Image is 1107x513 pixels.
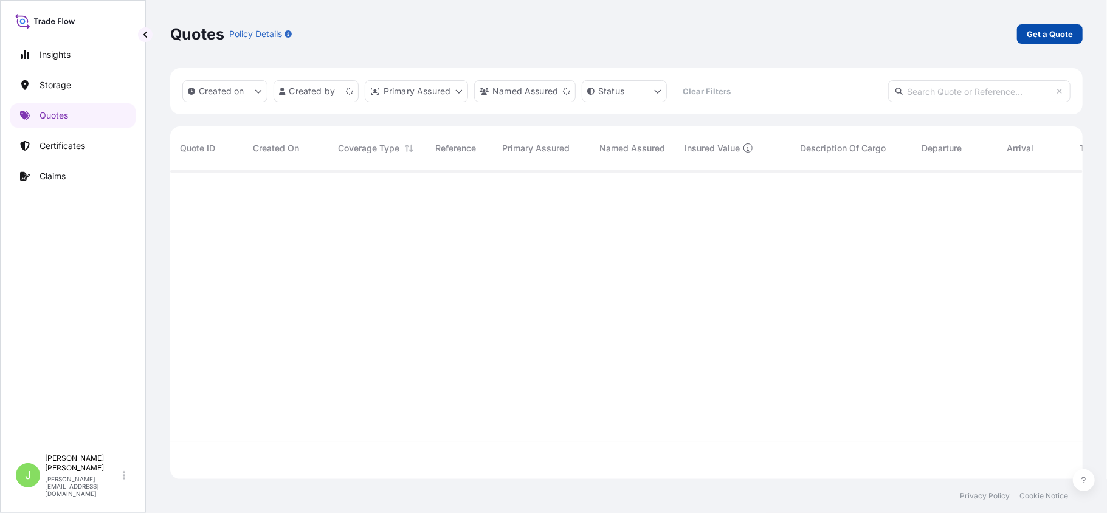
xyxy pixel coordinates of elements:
[40,140,85,152] p: Certificates
[253,142,299,154] span: Created On
[289,85,336,97] p: Created by
[229,28,282,40] p: Policy Details
[10,43,136,67] a: Insights
[40,170,66,182] p: Claims
[45,453,120,473] p: [PERSON_NAME] [PERSON_NAME]
[599,142,665,154] span: Named Assured
[338,142,399,154] span: Coverage Type
[40,79,71,91] p: Storage
[1017,24,1083,44] a: Get a Quote
[1007,142,1033,154] span: Arrival
[685,142,740,154] span: Insured Value
[502,142,570,154] span: Primary Assured
[199,85,244,97] p: Created on
[40,49,71,61] p: Insights
[10,164,136,188] a: Claims
[474,80,576,102] button: cargoOwner Filter options
[1019,491,1068,501] a: Cookie Notice
[170,24,224,44] p: Quotes
[1027,28,1073,40] p: Get a Quote
[45,475,120,497] p: [PERSON_NAME][EMAIL_ADDRESS][DOMAIN_NAME]
[10,103,136,128] a: Quotes
[384,85,450,97] p: Primary Assured
[402,141,416,156] button: Sort
[365,80,468,102] button: distributor Filter options
[800,142,886,154] span: Description Of Cargo
[492,85,558,97] p: Named Assured
[10,134,136,158] a: Certificates
[274,80,359,102] button: createdBy Filter options
[888,80,1071,102] input: Search Quote or Reference...
[673,81,741,101] button: Clear Filters
[40,109,68,122] p: Quotes
[180,142,215,154] span: Quote ID
[582,80,667,102] button: certificateStatus Filter options
[25,469,31,481] span: J
[960,491,1010,501] a: Privacy Policy
[683,85,731,97] p: Clear Filters
[182,80,267,102] button: createdOn Filter options
[1080,142,1100,154] span: Total
[435,142,476,154] span: Reference
[598,85,624,97] p: Status
[922,142,962,154] span: Departure
[10,73,136,97] a: Storage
